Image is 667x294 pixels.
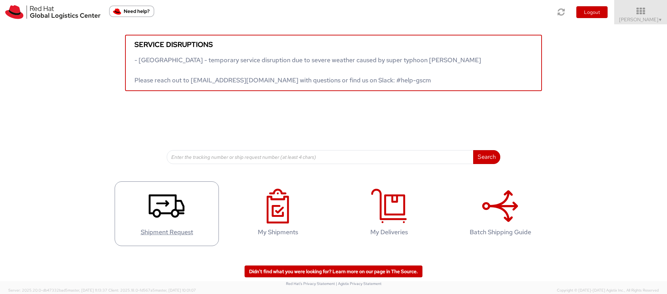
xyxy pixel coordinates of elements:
[286,281,335,286] a: Red Hat's Privacy Statement
[108,288,196,293] span: Client: 2025.18.0-fd567a5
[619,16,662,23] span: [PERSON_NAME]
[448,181,552,246] a: Batch Shipping Guide
[68,288,107,293] span: master, [DATE] 11:13:37
[109,6,154,17] button: Need help?
[155,288,196,293] span: master, [DATE] 10:01:07
[455,229,545,236] h4: Batch Shipping Guide
[245,266,422,277] a: Didn't find what you were looking for? Learn more on our page in The Source.
[226,181,330,246] a: My Shipments
[115,181,219,246] a: Shipment Request
[344,229,434,236] h4: My Deliveries
[8,288,107,293] span: Server: 2025.20.0-db47332bad5
[336,281,381,286] a: | Agistix Privacy Statement
[134,56,481,84] span: - [GEOGRAPHIC_DATA] - temporary service disruption due to severe weather caused by super typhoon ...
[5,5,100,19] img: rh-logistics-00dfa346123c4ec078e1.svg
[167,150,474,164] input: Enter the tracking number or ship request number (at least 4 chars)
[658,17,662,23] span: ▼
[337,181,441,246] a: My Deliveries
[233,229,323,236] h4: My Shipments
[125,35,542,91] a: Service disruptions - [GEOGRAPHIC_DATA] - temporary service disruption due to severe weather caus...
[122,229,212,236] h4: Shipment Request
[576,6,608,18] button: Logout
[473,150,500,164] button: Search
[557,288,659,293] span: Copyright © [DATE]-[DATE] Agistix Inc., All Rights Reserved
[134,41,533,48] h5: Service disruptions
